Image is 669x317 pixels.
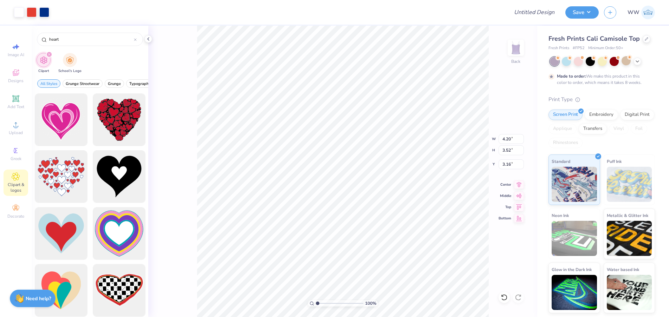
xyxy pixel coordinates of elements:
[548,124,577,134] div: Applique
[585,110,618,120] div: Embroidery
[548,95,655,104] div: Print Type
[607,266,639,273] span: Water based Ink
[8,52,24,58] span: Image AI
[641,6,655,19] img: Wiro Wink
[552,167,597,202] img: Standard
[37,53,51,74] div: filter for Clipart
[579,124,607,134] div: Transfers
[63,79,103,88] button: filter button
[7,213,24,219] span: Decorate
[573,45,585,51] span: # FP52
[58,53,82,74] div: filter for School's Logo
[37,53,51,74] button: filter button
[105,79,124,88] button: filter button
[548,34,640,43] span: Fresh Prints Cali Camisole Top
[628,8,639,16] span: WW
[607,212,648,219] span: Metallic & Glitter Ink
[588,45,623,51] span: Minimum Order: 50 +
[129,81,151,86] span: Typography
[548,45,569,51] span: Fresh Prints
[548,110,583,120] div: Screen Print
[8,78,24,84] span: Designs
[11,156,21,161] span: Greek
[552,158,570,165] span: Standard
[66,56,74,64] img: School's Logo Image
[557,73,586,79] strong: Made to order:
[108,81,121,86] span: Grunge
[552,266,592,273] span: Glow in the Dark Ink
[126,79,154,88] button: filter button
[38,68,49,74] span: Clipart
[557,73,643,86] div: We make this product in this color to order, which means it takes 8 weeks.
[4,182,28,193] span: Clipart & logos
[565,6,599,19] button: Save
[631,124,647,134] div: Foil
[9,130,23,136] span: Upload
[499,216,511,221] span: Bottom
[548,138,583,148] div: Rhinestones
[607,167,652,202] img: Puff Ink
[607,221,652,256] img: Metallic & Glitter Ink
[499,205,511,210] span: Top
[365,300,376,306] span: 100 %
[628,6,655,19] a: WW
[499,193,511,198] span: Middle
[58,53,82,74] button: filter button
[552,221,597,256] img: Neon Ink
[607,158,622,165] span: Puff Ink
[26,295,51,302] strong: Need help?
[609,124,629,134] div: Vinyl
[508,5,560,19] input: Untitled Design
[552,212,569,219] span: Neon Ink
[40,81,57,86] span: All Styles
[40,56,48,64] img: Clipart Image
[499,182,511,187] span: Center
[7,104,24,110] span: Add Text
[58,68,82,74] span: School's Logo
[620,110,654,120] div: Digital Print
[511,58,520,65] div: Back
[37,79,60,88] button: filter button
[552,275,597,310] img: Glow in the Dark Ink
[66,81,99,86] span: Grunge Streetwear
[48,36,134,43] input: Try "Stars"
[607,275,652,310] img: Water based Ink
[509,41,523,55] img: Back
